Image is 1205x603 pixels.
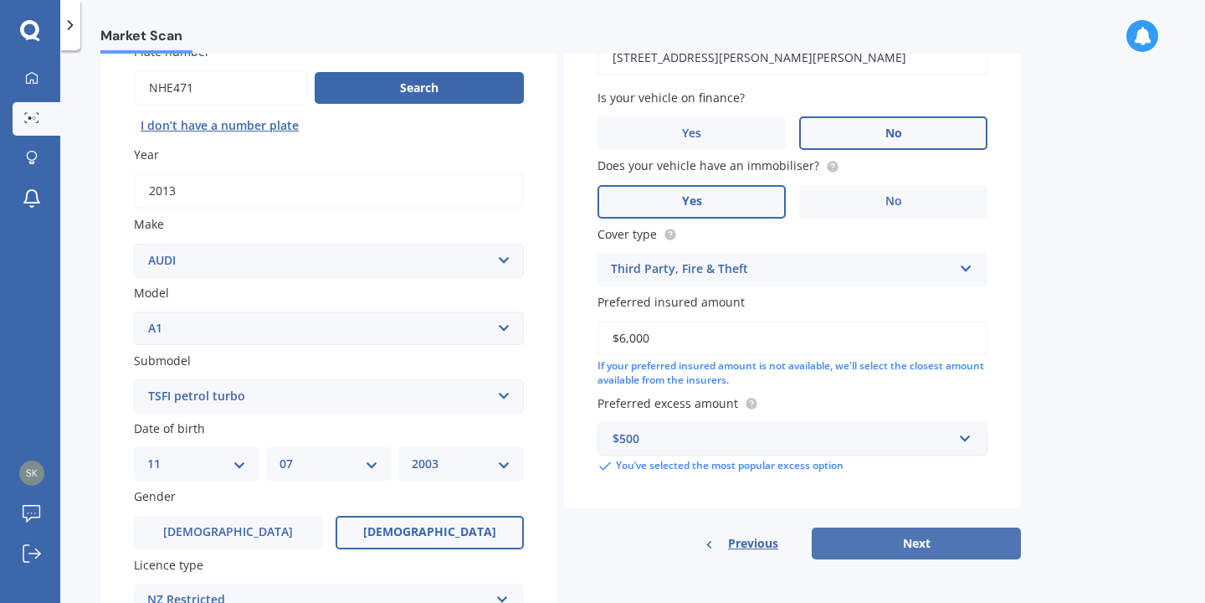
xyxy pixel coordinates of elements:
[163,525,293,539] span: [DEMOGRAPHIC_DATA]
[597,459,987,474] div: You’ve selected the most popular excess option
[613,430,952,448] div: $500
[134,173,524,209] input: YYYY
[597,321,987,356] input: Enter amount
[597,359,987,388] div: If your preferred insured amount is not available, we'll select the closest amount available from...
[885,126,902,141] span: No
[885,194,902,209] span: No
[134,557,203,573] span: Licence type
[597,395,738,411] span: Preferred excess amount
[363,525,496,539] span: [DEMOGRAPHIC_DATA]
[682,194,702,209] span: Yes
[134,285,169,301] span: Model
[19,461,44,486] img: 6bf25a545829d7c74b4a644bfa9467ee
[134,70,308,106] input: Enter plate number
[597,158,819,174] span: Does your vehicle have an immobiliser?
[597,90,745,106] span: Is your vehicle on finance?
[597,294,745,310] span: Preferred insured amount
[597,226,657,242] span: Cover type
[134,489,176,505] span: Gender
[315,72,524,104] button: Search
[728,531,778,556] span: Previous
[134,420,205,436] span: Date of birth
[812,528,1021,559] button: Next
[134,112,305,139] button: I don’t have a number plate
[134,147,159,162] span: Year
[682,126,701,141] span: Yes
[134,217,164,233] span: Make
[134,353,191,368] span: Submodel
[597,40,987,75] input: Enter address
[100,28,192,50] span: Market Scan
[611,260,952,280] div: Third Party, Fire & Theft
